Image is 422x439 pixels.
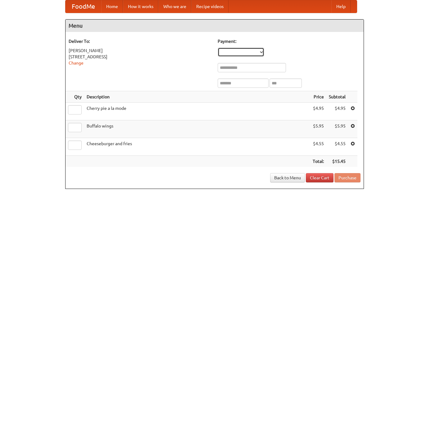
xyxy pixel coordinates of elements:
[306,173,334,182] a: Clear Cart
[69,38,211,44] h5: Deliver To:
[84,103,310,120] td: Cherry pie a la mode
[310,103,326,120] td: $4.95
[69,54,211,60] div: [STREET_ADDRESS]
[69,60,84,65] a: Change
[218,38,361,44] h5: Payment:
[334,173,361,182] button: Purchase
[66,91,84,103] th: Qty
[326,156,348,167] th: $15.45
[84,91,310,103] th: Description
[158,0,191,13] a: Who we are
[69,47,211,54] div: [PERSON_NAME]
[326,103,348,120] td: $4.95
[101,0,123,13] a: Home
[326,91,348,103] th: Subtotal
[310,120,326,138] td: $5.95
[66,0,101,13] a: FoodMe
[84,120,310,138] td: Buffalo wings
[326,120,348,138] td: $5.95
[310,138,326,156] td: $4.55
[270,173,305,182] a: Back to Menu
[310,91,326,103] th: Price
[310,156,326,167] th: Total:
[66,20,364,32] h4: Menu
[191,0,229,13] a: Recipe videos
[123,0,158,13] a: How it works
[326,138,348,156] td: $4.55
[84,138,310,156] td: Cheeseburger and fries
[331,0,351,13] a: Help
